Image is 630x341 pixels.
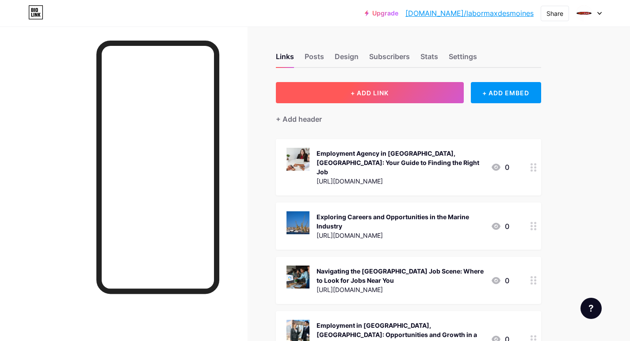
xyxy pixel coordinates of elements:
[317,212,484,231] div: Exploring Careers and Opportunities in the Marine Industry
[317,149,484,176] div: Employment Agency in [GEOGRAPHIC_DATA], [GEOGRAPHIC_DATA]: Your Guide to Finding the Right Job
[546,9,563,18] div: Share
[317,266,484,285] div: Navigating the [GEOGRAPHIC_DATA] Job Scene: Where to Look for Jobs Near You
[351,89,389,97] span: + ADD LINK
[286,266,309,289] img: Navigating the Des Moines Job Scene: Where to Look for Jobs Near You
[420,51,438,67] div: Stats
[317,231,484,240] div: [URL][DOMAIN_NAME]
[335,51,359,67] div: Design
[405,8,534,19] a: [DOMAIN_NAME]/labormaxdesmoines
[305,51,324,67] div: Posts
[276,82,464,103] button: + ADD LINK
[365,10,398,17] a: Upgrade
[491,162,509,172] div: 0
[576,5,592,22] img: labormaxdesmoines
[491,275,509,286] div: 0
[276,114,322,124] div: + Add header
[449,51,477,67] div: Settings
[317,176,484,186] div: [URL][DOMAIN_NAME]
[317,285,484,294] div: [URL][DOMAIN_NAME]
[471,82,541,103] div: + ADD EMBED
[491,221,509,232] div: 0
[276,51,294,67] div: Links
[369,51,410,67] div: Subscribers
[286,211,309,234] img: Exploring Careers and Opportunities in the Marine Industry
[286,148,309,171] img: Employment Agency in Des Moines, IA: Your Guide to Finding the Right Job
